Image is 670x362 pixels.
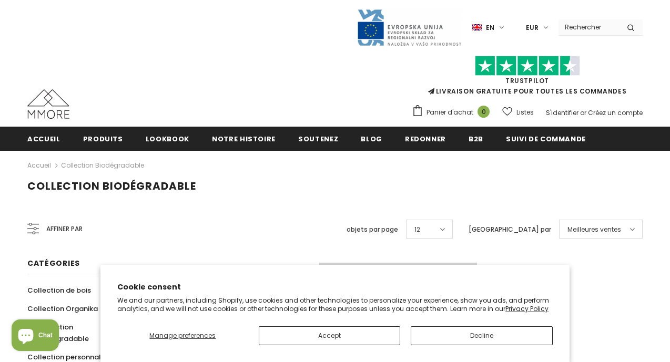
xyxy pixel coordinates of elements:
[506,134,586,144] span: Suivi de commande
[486,23,494,33] span: en
[298,134,338,144] span: soutenez
[357,23,462,32] a: Javni Razpis
[146,134,189,144] span: Lookbook
[505,304,549,313] a: Privacy Policy
[475,56,580,76] img: Faites confiance aux étoiles pilotes
[516,107,534,118] span: Listes
[27,318,126,348] a: Collection biodégradable
[505,76,549,85] a: TrustPilot
[212,134,276,144] span: Notre histoire
[469,134,483,144] span: B2B
[46,223,83,235] span: Affiner par
[27,179,196,193] span: Collection biodégradable
[361,127,382,150] a: Blog
[146,127,189,150] a: Lookbook
[546,108,578,117] a: S'identifier
[559,19,619,35] input: Search Site
[27,127,60,150] a: Accueil
[83,127,123,150] a: Produits
[61,161,144,170] a: Collection biodégradable
[8,319,62,354] inbox-online-store-chat: Shopify online store chat
[212,127,276,150] a: Notre histoire
[469,127,483,150] a: B2B
[117,296,553,313] p: We and our partners, including Shopify, use cookies and other technologies to personalize your ex...
[411,326,553,345] button: Decline
[27,258,80,268] span: Catégories
[412,105,495,120] a: Panier d'achat 0
[298,127,338,150] a: soutenez
[567,224,621,235] span: Meilleures ventes
[588,108,643,117] a: Créez un compte
[502,103,534,121] a: Listes
[580,108,586,117] span: or
[469,224,551,235] label: [GEOGRAPHIC_DATA] par
[357,8,462,47] img: Javni Razpis
[478,106,490,118] span: 0
[405,134,446,144] span: Redonner
[117,282,553,293] h2: Cookie consent
[27,285,91,295] span: Collection de bois
[414,224,420,235] span: 12
[259,326,401,345] button: Accept
[27,304,98,314] span: Collection Organika
[361,134,382,144] span: Blog
[83,134,123,144] span: Produits
[472,23,482,32] img: i-lang-1.png
[347,224,398,235] label: objets par page
[27,352,115,362] span: Collection personnalisée
[27,89,69,119] img: Cas MMORE
[36,322,89,344] span: Collection biodégradable
[27,159,51,172] a: Accueil
[149,331,216,340] span: Manage preferences
[27,299,98,318] a: Collection Organika
[427,107,473,118] span: Panier d'achat
[506,127,586,150] a: Suivi de commande
[117,326,248,345] button: Manage preferences
[412,60,643,96] span: LIVRAISON GRATUITE POUR TOUTES LES COMMANDES
[526,23,539,33] span: EUR
[27,134,60,144] span: Accueil
[405,127,446,150] a: Redonner
[27,281,91,299] a: Collection de bois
